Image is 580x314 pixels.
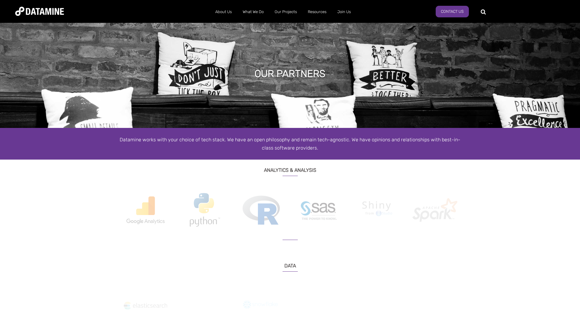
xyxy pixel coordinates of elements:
[269,4,302,20] a: Our Projects
[179,191,228,229] img: Python 230.png
[237,191,286,229] img: R 230.png
[121,191,170,228] img: google-analytics sml.png
[237,4,269,20] a: What We Do
[117,160,464,176] h3: ANALYTICS & ANALYSIS
[300,191,338,229] img: SAS small.png
[410,191,459,229] img: Apache_Spark_230 up.png
[117,255,464,272] h3: DATA
[436,6,469,17] a: Contact Us
[332,4,356,20] a: Join Us
[302,4,332,20] a: Resources
[353,191,401,226] img: shiny
[210,4,237,20] a: About Us
[15,7,64,16] img: Datamine
[117,136,464,152] div: Datamine works with your choice of tech stack. We have an open philosophy and remain tech-agnosti...
[255,67,325,80] h1: OUR PARTNERS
